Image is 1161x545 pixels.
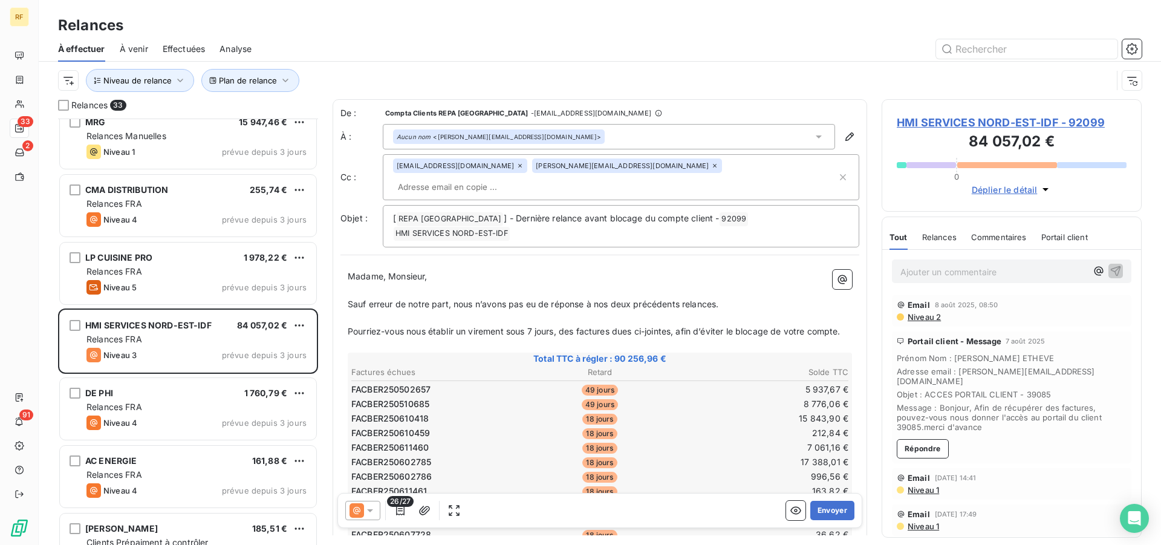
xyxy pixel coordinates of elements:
span: À venir [120,43,148,55]
span: Email [908,509,930,519]
span: Pourriez-vous nous établir un virement sous 7 jours, des factures dues ci-jointes, afin d’éviter ... [348,326,841,336]
span: Niveau 1 [906,485,939,495]
span: DE PHI [85,388,113,398]
span: FACBER250502657 [351,383,431,396]
span: REPA [GEOGRAPHIC_DATA] [397,212,503,226]
td: 996,56 € [684,470,849,483]
em: Aucun nom [397,132,431,141]
span: Email [908,473,930,483]
button: Niveau de relance [86,69,194,92]
span: Objet : [340,213,368,223]
th: Retard [517,366,682,379]
span: FACBER250510685 [351,398,429,410]
label: Cc : [340,171,383,183]
span: 0 [954,172,959,181]
a: 2 [10,143,28,162]
span: Commentaires [971,232,1027,242]
span: 7 août 2025 [1006,338,1046,345]
span: 91 [19,410,33,420]
span: FACBER250602786 [351,471,432,483]
span: MRG [85,117,105,127]
span: FACBER250602785 [351,456,431,468]
span: 185,51 € [252,523,287,534]
span: Message : Bonjour, Afin de récupérer des factures, pouvez-vous nous donner l'accès au portail du ... [897,403,1127,432]
span: Niveau 1 [906,521,939,531]
span: À effectuer [58,43,105,55]
span: 26/27 [387,496,414,507]
span: [DATE] 14:41 [935,474,977,481]
button: Envoyer [810,501,854,520]
span: 49 jours [582,385,618,396]
td: 8 776,06 € [684,397,849,411]
img: Logo LeanPay [10,518,29,538]
span: HMI SERVICES NORD-EST-IDF - 92099 [897,114,1127,131]
span: Relances Manuelles [86,131,166,141]
span: Compta Clients REPA [GEOGRAPHIC_DATA] [385,109,528,117]
span: FACBER250610459 [351,427,430,439]
span: Niveau 4 [103,486,137,495]
span: LP CUISINE PRO [85,252,152,263]
span: 33 [110,100,126,111]
span: 33 [18,116,33,127]
span: Portail client [1041,232,1088,242]
td: 17 388,01 € [684,455,849,469]
span: [DATE] 17:49 [935,511,977,518]
span: prévue depuis 3 jours [222,486,307,495]
span: 2 [22,140,33,151]
span: Total TTC à régler : 90 256,96 € [350,353,850,365]
span: Relances [71,99,108,111]
span: 18 jours [582,414,617,425]
span: 255,74 € [250,184,287,195]
span: Relances FRA [86,469,142,480]
span: Analyse [220,43,252,55]
span: 8 août 2025, 08:50 [935,301,998,308]
span: 1 978,22 € [244,252,288,263]
span: prévue depuis 3 jours [222,147,307,157]
span: 18 jours [582,530,617,541]
span: De : [340,107,383,119]
span: Relances FRA [86,402,142,412]
input: Rechercher [936,39,1117,59]
span: FACBER250610418 [351,413,429,425]
div: RF [10,7,29,27]
span: [PERSON_NAME][EMAIL_ADDRESS][DOMAIN_NAME] [536,162,709,169]
button: Déplier le détail [968,183,1056,197]
span: Madame, Monsieur, [348,271,428,281]
span: Relances FRA [86,198,142,209]
td: 15 843,90 € [684,412,849,425]
span: Niveau 2 [906,312,941,322]
th: Solde TTC [684,366,849,379]
h3: Relances [58,15,123,36]
span: FACBER250607728 [351,529,431,541]
span: FACBER250611460 [351,442,429,454]
div: Open Intercom Messenger [1120,504,1149,533]
span: HMI SERVICES NORD-EST-IDF [394,227,510,241]
span: 18 jours [582,428,617,439]
span: 18 jours [582,457,617,468]
div: <[PERSON_NAME][EMAIL_ADDRESS][DOMAIN_NAME]> [397,132,601,141]
span: Niveau 4 [103,215,137,224]
span: Email [908,300,930,310]
h3: 84 057,02 € [897,131,1127,155]
span: Niveau de relance [103,76,172,85]
span: FACBER250611461 [351,485,427,497]
span: 161,88 € [252,455,287,466]
span: Relances FRA [86,266,142,276]
span: Effectuées [163,43,206,55]
span: Niveau 1 [103,147,135,157]
span: 18 jours [582,486,617,497]
span: Adresse email : [PERSON_NAME][EMAIL_ADDRESS][DOMAIN_NAME] [897,367,1127,386]
span: 84 057,02 € [237,320,287,330]
span: Relances [922,232,957,242]
span: prévue depuis 3 jours [222,282,307,292]
input: Adresse email en copie ... [393,178,533,196]
span: - [EMAIL_ADDRESS][DOMAIN_NAME] [531,109,651,117]
span: Niveau 4 [103,418,137,428]
span: ] - Dernière relance avant blocage du compte client - [504,213,719,223]
span: Niveau 5 [103,282,137,292]
td: 36,62 € [684,528,849,541]
span: 1 760,79 € [244,388,288,398]
span: [EMAIL_ADDRESS][DOMAIN_NAME] [397,162,514,169]
td: 5 937,67 € [684,383,849,396]
span: Relances FRA [86,334,142,344]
